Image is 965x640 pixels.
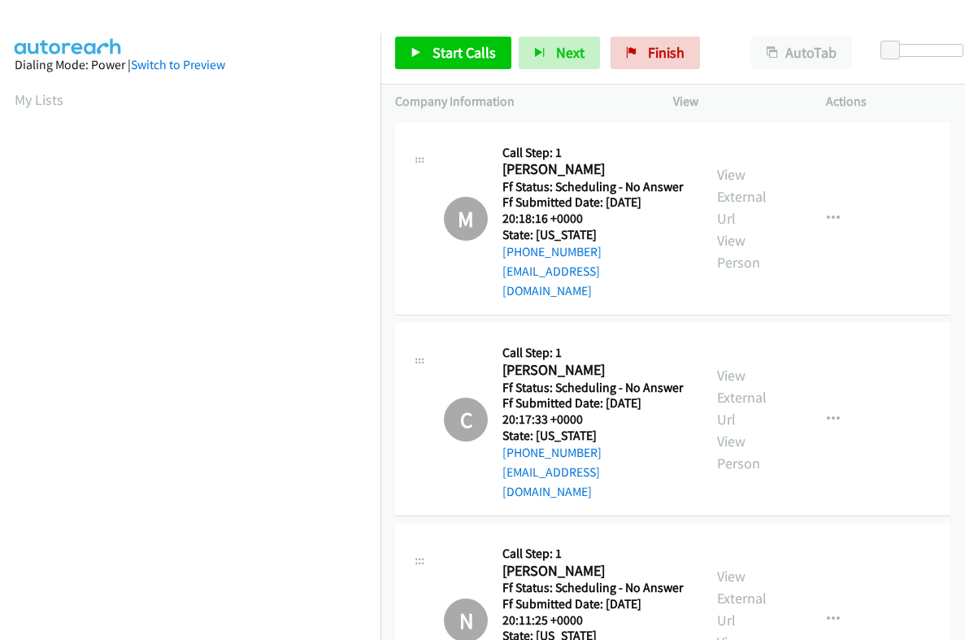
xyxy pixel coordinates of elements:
p: Actions [826,92,950,111]
h5: Ff Submitted Date: [DATE] 20:11:25 +0000 [502,596,688,628]
h2: [PERSON_NAME] [502,562,688,581]
div: Dialing Mode: Power | [15,55,366,75]
a: [EMAIL_ADDRESS][DOMAIN_NAME] [502,263,600,298]
h5: Ff Status: Scheduling - No Answer [502,380,688,396]
a: View External Url [717,567,767,629]
iframe: Resource Center [918,255,965,385]
h5: Ff Status: Scheduling - No Answer [502,179,688,195]
h5: Call Step: 1 [502,345,688,361]
h5: Ff Submitted Date: [DATE] 20:17:33 +0000 [502,395,688,427]
h1: C [444,398,488,442]
button: AutoTab [751,37,852,69]
a: My Lists [15,90,63,109]
h2: [PERSON_NAME] [502,160,688,179]
h5: Call Step: 1 [502,546,688,562]
h5: State: [US_STATE] [502,428,688,444]
h5: Call Step: 1 [502,145,688,161]
h2: [PERSON_NAME] [502,361,688,380]
p: View [673,92,798,111]
div: The call has been skipped [444,398,488,442]
h5: State: [US_STATE] [502,227,688,243]
h1: M [444,197,488,241]
a: [PHONE_NUMBER] [502,445,602,460]
a: [EMAIL_ADDRESS][DOMAIN_NAME] [502,464,600,499]
a: View Person [717,432,760,472]
h5: Ff Status: Scheduling - No Answer [502,580,688,596]
p: Company Information [395,92,644,111]
h5: Ff Submitted Date: [DATE] 20:18:16 +0000 [502,194,688,226]
span: Next [556,43,585,62]
a: View Person [717,231,760,272]
a: Switch to Preview [131,57,225,72]
a: View External Url [717,366,767,429]
a: [PHONE_NUMBER] [502,244,602,259]
a: Finish [611,37,700,69]
span: Start Calls [433,43,496,62]
span: Finish [648,43,685,62]
button: Next [519,37,600,69]
a: View External Url [717,165,767,228]
a: Start Calls [395,37,511,69]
